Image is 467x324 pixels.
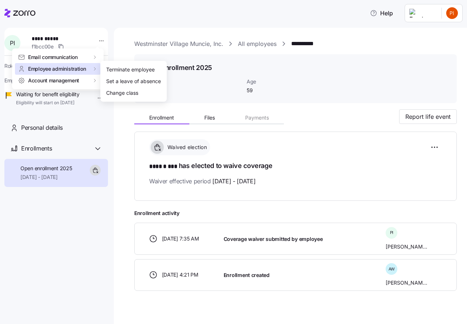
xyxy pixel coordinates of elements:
span: Employee administration [28,65,86,73]
div: Change class [106,89,138,97]
span: Account management [28,77,79,84]
span: Email communication [28,54,78,61]
div: Terminate employee [106,66,155,74]
div: Set a leave of absence [106,77,161,85]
